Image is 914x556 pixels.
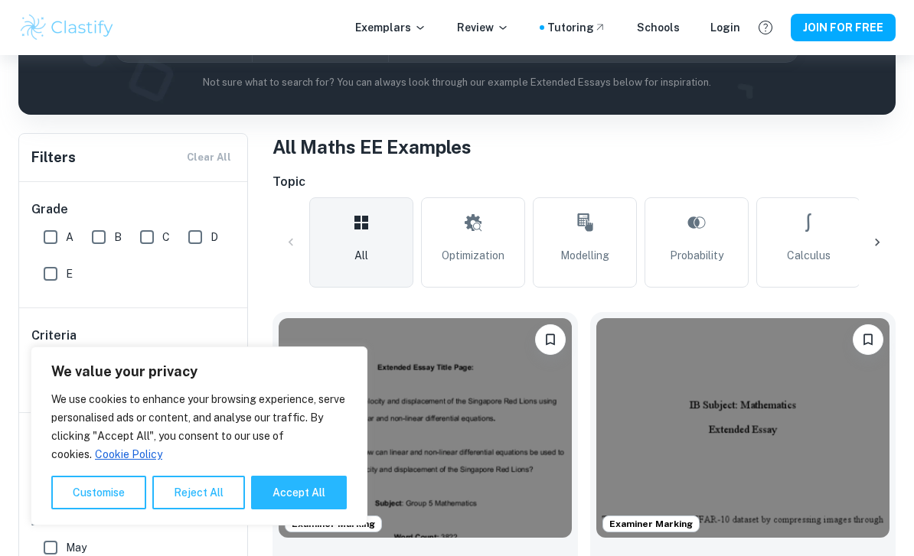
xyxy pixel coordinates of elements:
[787,247,831,264] span: Calculus
[51,363,347,381] p: We value your privacy
[442,247,504,264] span: Optimization
[273,133,896,161] h1: All Maths EE Examples
[31,147,76,168] h6: Filters
[66,265,73,282] span: E
[273,173,896,191] h6: Topic
[31,346,367,525] div: We value your privacy
[51,476,146,509] button: Customise
[31,200,237,219] h6: Grade
[114,229,122,245] span: B
[457,19,509,36] p: Review
[710,19,740,36] a: Login
[66,539,87,556] span: May
[603,517,699,531] span: Examiner Marking
[853,324,883,355] button: Please log in to bookmark exemplars
[279,318,572,538] img: Maths EE example thumbnail: How can linear and non-linear differenti
[355,19,426,36] p: Exemplars
[670,247,723,264] span: Probability
[94,447,163,461] a: Cookie Policy
[66,229,73,245] span: A
[560,247,609,264] span: Modelling
[51,390,347,463] p: We use cookies to enhance your browsing experience, serve personalised ads or content, and analys...
[251,476,347,509] button: Accept All
[211,229,218,245] span: D
[547,19,606,36] a: Tutoring
[31,75,883,90] p: Not sure what to search for? You can always look through our example Extended Essays below for in...
[354,247,368,264] span: All
[596,318,890,538] img: Maths EE example thumbnail: To what extent can image compression thr
[535,324,566,355] button: Please log in to bookmark exemplars
[31,327,77,345] h6: Criteria
[152,476,245,509] button: Reject All
[752,15,779,41] button: Help and Feedback
[637,19,680,36] a: Schools
[791,14,896,41] button: JOIN FOR FREE
[18,12,116,43] img: Clastify logo
[162,229,170,245] span: C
